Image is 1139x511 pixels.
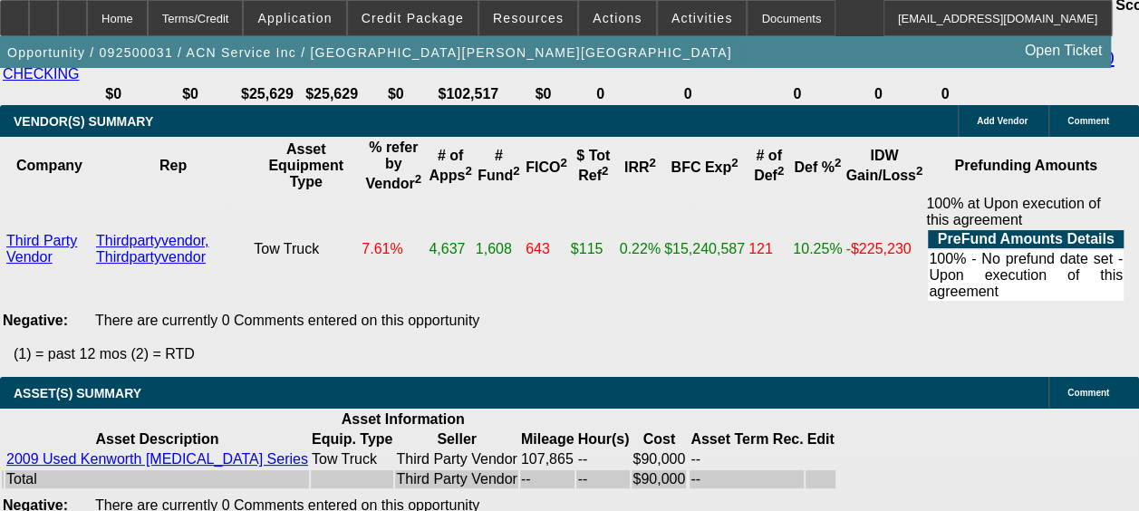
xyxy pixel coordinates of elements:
[938,231,1115,246] b: PreFund Amounts Details
[509,85,576,103] th: $0
[845,148,922,183] b: IDW Gain/Loss
[570,195,617,304] td: $115
[159,158,187,173] b: Rep
[619,195,661,304] td: 0.22%
[479,1,577,35] button: Resources
[806,430,835,448] th: Edit
[429,85,507,103] th: $102,517
[777,164,784,178] sup: 2
[244,1,345,35] button: Application
[395,470,517,488] td: Third Party Vendor
[754,148,784,183] b: # of Def
[493,11,564,25] span: Resources
[560,156,566,169] sup: 2
[415,172,421,186] sup: 2
[624,159,656,175] b: IRR
[1067,116,1109,126] span: Comment
[3,313,68,328] b: Negative:
[362,11,464,25] span: Credit Package
[1018,35,1109,66] a: Open Ticket
[236,85,299,103] th: $25,629
[576,450,630,468] td: --
[577,431,629,447] b: Hour(s)
[311,450,393,468] td: Tow Truck
[437,431,477,447] b: Seller
[632,470,686,488] td: $90,000
[365,140,421,191] b: % refer by Vendor
[643,431,676,447] b: Cost
[671,159,738,175] b: BFC Exp
[82,85,145,103] th: $0
[6,451,308,467] a: 2009 Used Kenworth [MEDICAL_DATA] Series
[926,196,1125,303] div: 100% at Upon execution of this agreement
[526,159,567,175] b: FICO
[928,250,1124,301] td: 100% - No prefund date set - Upon execution of this agreement
[525,195,568,304] td: 643
[465,164,471,178] sup: 2
[754,85,841,103] th: 0
[690,470,804,488] td: --
[513,164,519,178] sup: 2
[663,195,746,304] td: $15,240,587
[429,148,471,183] b: # of Apps
[624,85,752,103] th: 0
[311,430,393,448] th: Equip. Type
[361,195,426,304] td: 7.61%
[915,85,974,103] th: 0
[6,471,308,487] div: Total
[977,116,1028,126] span: Add Vendor
[95,313,479,328] span: There are currently 0 Comments entered on this opportunity
[520,470,575,488] td: --
[578,85,622,103] th: 0
[342,411,465,427] b: Asset Information
[835,156,841,169] sup: 2
[690,430,804,448] th: Asset Term Recommendation
[671,11,733,25] span: Activities
[954,158,1097,173] b: Prefunding Amounts
[520,450,575,468] td: 107,865
[147,85,234,103] th: $0
[6,233,77,265] a: Third Party Vendor
[690,431,803,447] b: Asset Term Rec.
[16,158,82,173] b: Company
[14,386,141,400] span: ASSET(S) SUMMARY
[576,470,630,488] td: --
[792,195,843,304] td: 10.25%
[579,1,656,35] button: Actions
[602,164,608,178] sup: 2
[253,195,359,304] td: Tow Truck
[96,233,209,265] a: Thirdpartyvendor, Thirdpartyvendor
[916,164,922,178] sup: 2
[748,195,790,304] td: 121
[593,11,642,25] span: Actions
[14,114,153,129] span: VENDOR(S) SUMMARY
[348,1,478,35] button: Credit Package
[7,45,732,60] span: Opportunity / 092500031 / ACN Service Inc / [GEOGRAPHIC_DATA][PERSON_NAME][GEOGRAPHIC_DATA]
[690,450,804,468] td: --
[268,141,343,189] b: Asset Equipment Type
[843,85,913,103] th: 0
[478,148,520,183] b: # Fund
[794,159,841,175] b: Def %
[632,450,686,468] td: $90,000
[301,85,363,103] th: $25,629
[649,156,655,169] sup: 2
[658,1,747,35] button: Activities
[845,195,923,304] td: -$225,230
[1067,388,1109,398] span: Comment
[14,346,1139,362] p: (1) = past 12 mos (2) = RTD
[428,195,472,304] td: 4,637
[95,431,218,447] b: Asset Description
[731,156,738,169] sup: 2
[475,195,523,304] td: 1,608
[576,148,610,183] b: $ Tot Ref
[521,431,574,447] b: Mileage
[257,11,332,25] span: Application
[395,450,517,468] td: Third Party Vendor
[364,85,427,103] th: $0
